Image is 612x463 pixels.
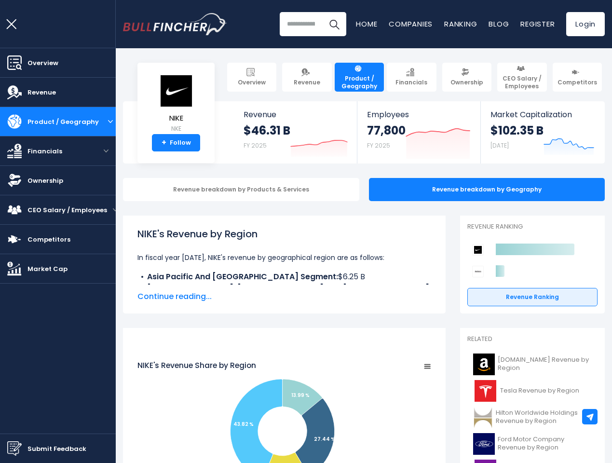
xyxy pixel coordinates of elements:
[244,141,267,150] small: FY 2025
[113,195,118,224] button: open menu
[314,436,335,443] text: 27.44 %
[147,283,429,305] b: [GEOGRAPHIC_DATA], [GEOGRAPHIC_DATA] And [GEOGRAPHIC_DATA] Segment:
[367,141,390,150] small: FY 2025
[490,123,544,138] strong: $102.35 B
[520,19,555,29] a: Register
[162,138,166,147] strong: +
[291,392,310,399] text: 13.99 %
[123,13,227,35] a: Go to homepage
[357,101,480,163] a: Employees 77,800 FY 2025
[498,356,592,372] span: [DOMAIN_NAME] Revenue by Region
[227,63,276,92] a: Overview
[147,271,338,282] b: Asia Pacific And [GEOGRAPHIC_DATA] Segment:
[472,266,484,277] img: Deckers Outdoor Corporation competitors logo
[7,173,22,188] img: Ownership
[27,146,62,156] span: Financials
[467,431,598,457] a: Ford Motor Company Revenue by Region
[369,178,605,201] div: Revenue breakdown by Geography
[159,114,193,123] span: NIKE
[472,244,484,256] img: NIKE competitors logo
[395,79,427,86] span: Financials
[27,234,70,245] span: Competitors
[27,176,63,186] span: Ownership
[467,378,598,404] a: Tesla Revenue by Region
[442,63,491,92] a: Ownership
[137,227,431,241] h1: NIKE's Revenue by Region
[473,354,495,375] img: AMZN logo
[339,75,380,90] span: Product / Geography
[566,12,605,36] a: Login
[137,271,431,283] li: $6.25 B
[467,335,598,343] p: Related
[27,205,107,215] span: CEO Salary / Employees
[467,351,598,378] a: [DOMAIN_NAME] Revenue by Region
[282,63,331,92] a: Revenue
[467,223,598,231] p: Revenue Ranking
[497,63,546,92] a: CEO Salary / Employees
[137,283,431,306] li: $12.26 B
[137,291,431,302] span: Continue reading...
[27,117,99,127] span: Product / Geography
[467,288,598,306] a: Revenue Ranking
[322,12,346,36] button: Search
[473,380,497,402] img: TSLA logo
[137,252,431,263] p: In fiscal year [DATE], NIKE's revenue by geographical region are as follows:
[335,63,384,92] a: Product / Geography
[123,13,227,35] img: Bullfincher logo
[387,63,436,92] a: Financials
[137,360,256,370] tspan: NIKE's Revenue Share by Region
[481,101,604,163] a: Market Capitalization $102.35 B [DATE]
[234,101,357,163] a: Revenue $46.31 B FY 2025
[496,409,592,425] span: Hilton Worldwide Holdings Revenue by Region
[367,123,406,138] strong: 77,800
[152,134,200,151] a: +Follow
[489,19,509,29] a: Blog
[96,136,116,165] button: open menu
[159,74,193,135] a: NIKE NKE
[367,110,470,119] span: Employees
[356,19,377,29] a: Home
[238,79,266,86] span: Overview
[244,110,348,119] span: Revenue
[450,79,483,86] span: Ownership
[558,79,597,86] span: Competitors
[473,433,495,455] img: F logo
[498,436,592,452] span: Ford Motor Company Revenue by Region
[105,107,116,136] button: open menu
[502,75,542,90] span: CEO Salary / Employees
[490,110,594,119] span: Market Capitalization
[473,407,493,428] img: HLT logo
[294,79,320,86] span: Revenue
[490,141,509,150] small: [DATE]
[500,387,579,395] span: Tesla Revenue by Region
[123,178,359,201] div: Revenue breakdown by Products & Services
[553,63,602,92] a: Competitors
[27,87,56,97] span: Revenue
[467,404,598,431] a: Hilton Worldwide Holdings Revenue by Region
[27,264,68,274] span: Market Cap
[233,421,254,428] text: 43.82 %
[27,444,86,454] span: Submit Feedback
[27,58,58,68] span: Overview
[159,124,193,133] small: NKE
[244,123,290,138] strong: $46.31 B
[444,19,477,29] a: Ranking
[389,19,433,29] a: Companies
